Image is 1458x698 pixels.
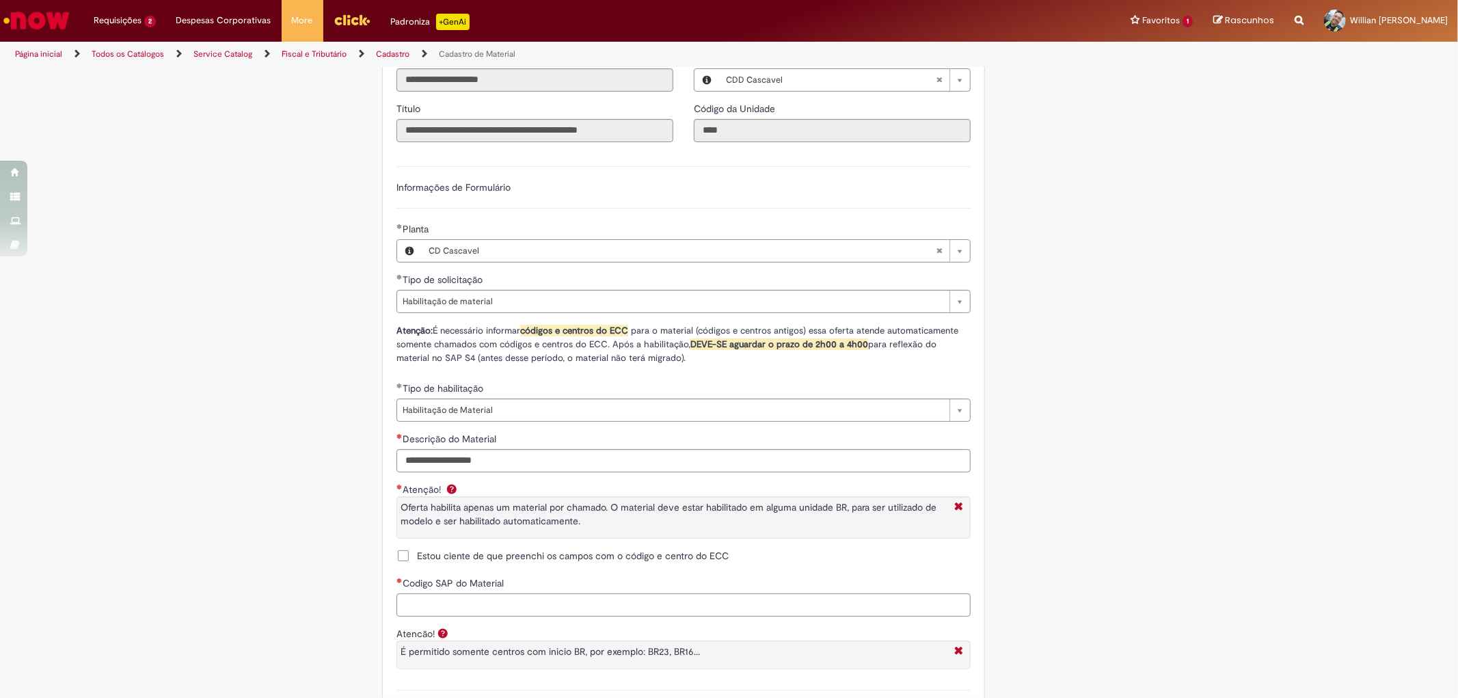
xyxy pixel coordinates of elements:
[396,449,971,472] input: Descrição do Material
[396,383,403,388] span: Obrigatório Preenchido
[282,49,347,59] a: Fiscal e Tributário
[1213,14,1274,27] a: Rascunhos
[726,69,936,91] span: CDD Cascavel
[397,240,422,262] button: Planta, Visualizar este registro CD Cascavel
[403,273,485,286] span: Tipo de solicitação
[396,593,971,617] input: Codigo SAP do Material
[396,484,403,489] span: Obrigatório
[176,14,271,27] span: Despesas Corporativas
[719,69,970,91] a: CDD CascavelLimpar campo Local
[435,628,451,639] span: Ajuda para Atencão!
[396,325,958,364] span: É necessário informar para o material (códigos e centros antigos) essa oferta atende automaticame...
[292,14,313,27] span: More
[391,14,470,30] div: Padroniza
[396,274,403,280] span: Obrigatório Preenchido
[193,49,252,59] a: Service Catalog
[417,549,729,563] span: Estou ciente de que preenchi os campos com o código e centro do ECC
[422,240,970,262] a: CD CascavelLimpar campo Planta
[694,103,778,115] span: Somente leitura - Código da Unidade
[15,49,62,59] a: Página inicial
[694,102,778,116] label: Somente leitura - Código da Unidade
[401,500,947,528] p: Oferta habilita apenas um material por chamado. O material deve estar habilitado em alguma unidad...
[520,325,628,336] span: códigos e centros do ECC
[436,14,470,30] p: +GenAi
[396,103,423,115] span: Somente leitura - Título
[396,68,673,92] input: Email
[694,119,971,142] input: Código da Unidade
[1225,14,1274,27] span: Rascunhos
[396,181,511,193] label: Informações de Formulário
[951,500,967,515] i: Fechar More information Por question_aten_o
[444,483,460,494] span: Ajuda para Atenção!
[376,49,409,59] a: Cadastro
[401,645,947,658] p: É permitido somente centros com inicio BR, por exemplo: BR23, BR16...
[396,224,403,229] span: Obrigatório Preenchido
[690,338,868,350] strong: DEVE-SE aguardar o prazo de 2h00 a 4h00
[94,14,141,27] span: Requisições
[403,223,431,235] span: Necessários - Planta
[92,49,164,59] a: Todos os Catálogos
[403,291,943,312] span: Habilitação de material
[396,102,423,116] label: Somente leitura - Título
[403,382,486,394] span: Tipo de habilitação
[396,119,673,142] input: Título
[396,325,433,336] strong: Atenção:
[694,69,719,91] button: Local, Visualizar este registro CDD Cascavel
[334,10,370,30] img: click_logo_yellow_360x200.png
[10,42,962,67] ul: Trilhas de página
[929,240,949,262] abbr: Limpar campo Planta
[929,69,949,91] abbr: Limpar campo Local
[144,16,156,27] span: 2
[1,7,72,34] img: ServiceNow
[396,628,435,640] label: Atencão!
[951,645,967,659] i: Fechar More information Por question_atencao
[1142,14,1180,27] span: Favoritos
[396,433,403,439] span: Necessários
[1350,14,1448,26] span: Willian [PERSON_NAME]
[439,49,515,59] a: Cadastro de Material
[429,240,936,262] span: CD Cascavel
[403,577,507,589] span: Codigo SAP do Material
[396,578,403,583] span: Necessários
[403,433,499,445] span: Descrição do Material
[403,483,444,496] span: Atenção!
[1183,16,1193,27] span: 1
[403,399,943,421] span: Habilitação de Material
